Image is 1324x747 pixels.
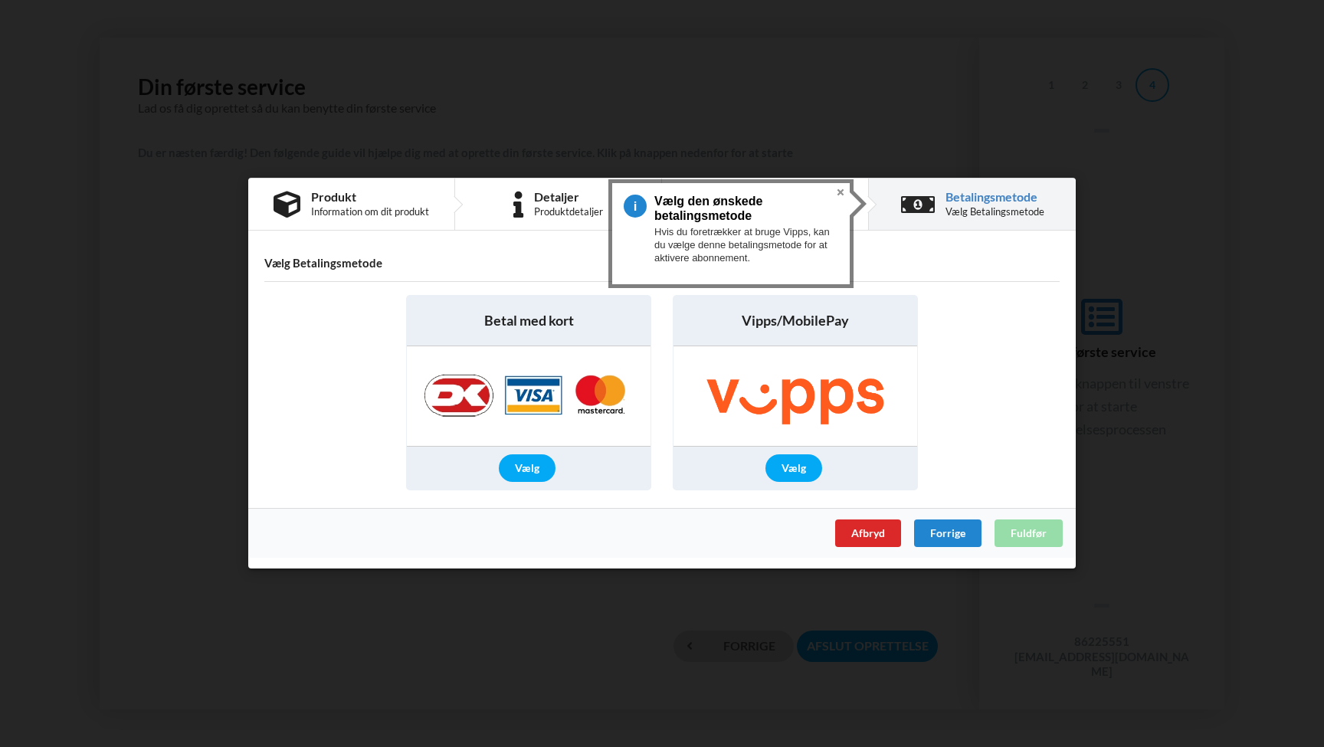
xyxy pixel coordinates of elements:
div: Produktdetaljer [534,206,603,218]
div: Betalingsmetode [945,191,1044,203]
div: Vælg Betalingsmetode [945,206,1044,218]
div: Vælg [499,455,555,483]
span: Betal med kort [484,312,574,331]
span: 4 [624,195,654,218]
div: Vælg [765,455,822,483]
button: Close [831,183,850,201]
h4: Vælg Betalingsmetode [264,257,1060,271]
div: Produkt [311,191,429,203]
h3: Vælg den ønskede betalingsmetode [654,194,827,223]
div: Detaljer [534,191,603,203]
div: Hvis du foretrækker at bruge Vipps, kan du vælge denne betalingsmetode for at aktivere abonnement. [654,219,838,264]
span: Vipps/MobilePay [742,312,849,331]
div: Information om dit produkt [311,206,429,218]
div: Forrige [914,520,982,548]
div: Afbryd [835,520,901,548]
img: Vipps/MobilePay [673,347,917,447]
img: Nets [408,347,649,447]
